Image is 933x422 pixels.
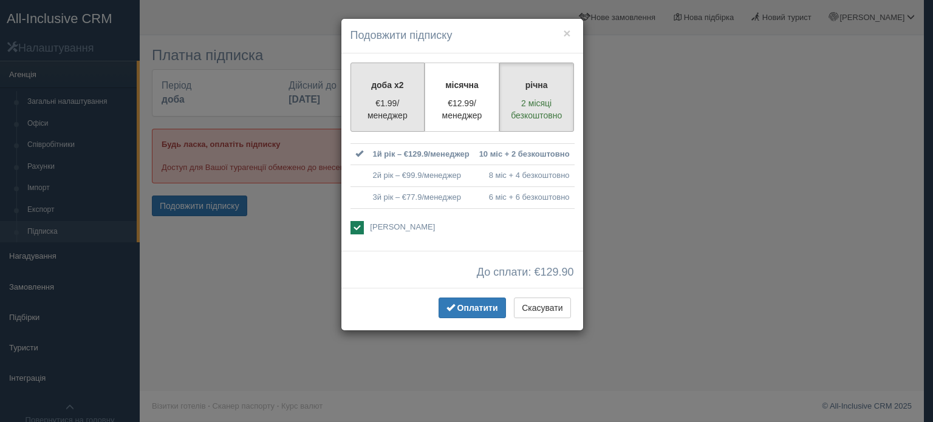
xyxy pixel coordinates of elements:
p: доба x2 [358,79,417,91]
button: × [563,27,570,39]
td: 1й рік – €129.9/менеджер [368,143,474,165]
p: річна [507,79,566,91]
td: 8 міс + 4 безкоштовно [474,165,575,187]
td: 6 міс + 6 безкоштовно [474,186,575,208]
h4: Подовжити підписку [350,28,574,44]
button: Оплатити [439,298,506,318]
td: 3й рік – €77.9/менеджер [368,186,474,208]
span: 129.90 [540,266,573,278]
p: €1.99/менеджер [358,97,417,121]
td: 10 міс + 2 безкоштовно [474,143,575,165]
span: До сплати: € [477,267,574,279]
p: €12.99/менеджер [432,97,491,121]
p: 2 місяці безкоштовно [507,97,566,121]
span: Оплатити [457,303,498,313]
span: [PERSON_NAME] [370,222,435,231]
p: місячна [432,79,491,91]
button: Скасувати [514,298,570,318]
td: 2й рік – €99.9/менеджер [368,165,474,187]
